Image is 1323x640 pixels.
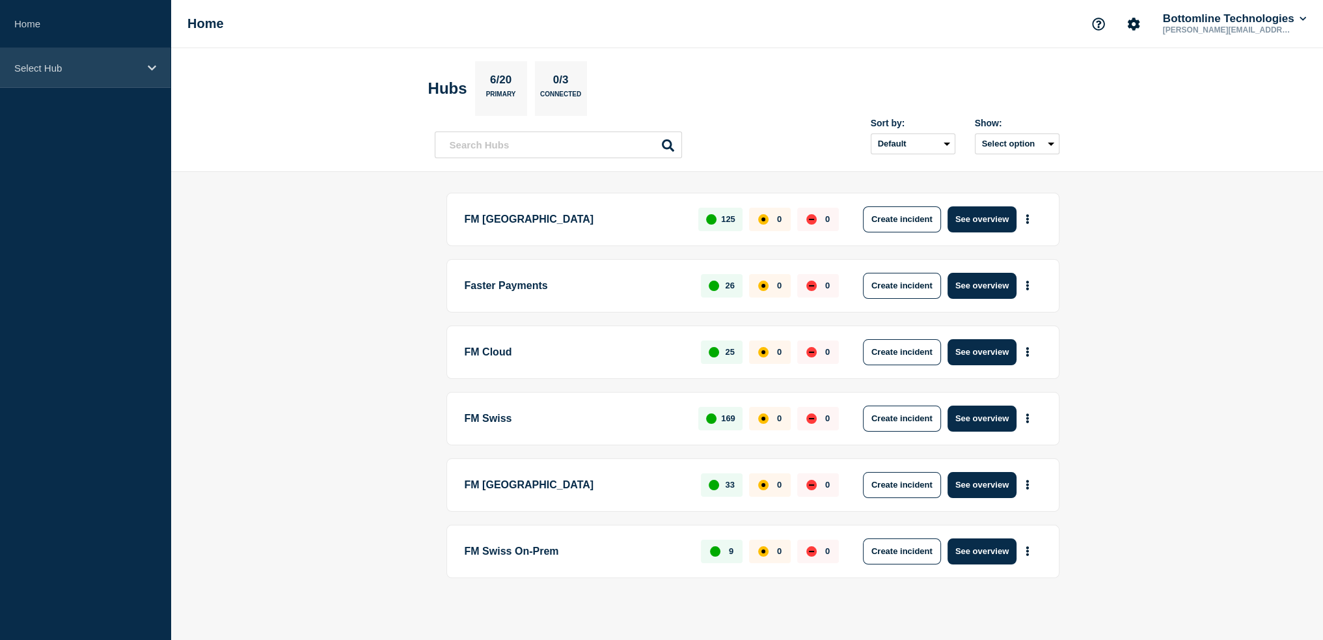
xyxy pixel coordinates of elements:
p: 0 [777,281,782,290]
button: See overview [948,206,1016,232]
div: down [806,347,817,357]
button: See overview [948,472,1016,498]
div: affected [758,480,769,490]
button: See overview [948,273,1016,299]
p: 0 [777,480,782,490]
h2: Hubs [428,79,467,98]
div: Sort by: [871,118,955,128]
button: Create incident [863,273,941,299]
input: Search Hubs [435,132,682,158]
p: 0 [777,413,782,423]
p: 0 [825,347,830,357]
button: More actions [1019,473,1036,497]
button: Create incident [863,472,941,498]
p: Connected [540,90,581,104]
select: Sort by [871,133,955,154]
div: affected [758,214,769,225]
p: 0 [777,214,782,224]
div: down [806,480,817,490]
button: See overview [948,538,1016,564]
p: 33 [725,480,734,490]
button: More actions [1019,340,1036,364]
button: Bottomline Technologies [1160,12,1309,25]
div: up [706,214,716,225]
div: down [806,546,817,557]
p: 0 [777,546,782,556]
div: up [709,281,719,291]
p: FM [GEOGRAPHIC_DATA] [465,472,687,498]
p: 26 [725,281,734,290]
p: [PERSON_NAME][EMAIL_ADDRESS][PERSON_NAME][DOMAIN_NAME] [1160,25,1296,35]
p: FM Swiss [465,406,684,432]
button: Create incident [863,206,941,232]
p: 0 [777,347,782,357]
p: 169 [721,413,735,423]
p: 0 [825,480,830,490]
p: 0 [825,214,830,224]
p: 6/20 [485,74,516,90]
div: up [709,480,719,490]
p: 0 [825,546,830,556]
button: Create incident [863,406,941,432]
p: 0/3 [548,74,573,90]
p: 125 [721,214,735,224]
div: down [806,214,817,225]
div: affected [758,413,769,424]
button: Create incident [863,538,941,564]
p: 0 [825,281,830,290]
p: FM Swiss On-Prem [465,538,687,564]
p: Select Hub [14,63,139,74]
p: FM Cloud [465,339,687,365]
div: affected [758,281,769,291]
div: affected [758,347,769,357]
button: More actions [1019,273,1036,298]
button: Account settings [1120,10,1147,38]
button: Create incident [863,339,941,365]
button: Support [1085,10,1112,38]
p: FM [GEOGRAPHIC_DATA] [465,206,684,232]
div: up [706,413,716,424]
div: up [710,546,720,557]
h1: Home [187,16,224,31]
div: down [806,413,817,424]
p: 0 [825,413,830,423]
div: Show: [975,118,1059,128]
p: 25 [725,347,734,357]
button: See overview [948,406,1016,432]
p: Primary [486,90,516,104]
button: See overview [948,339,1016,365]
div: down [806,281,817,291]
button: More actions [1019,539,1036,563]
p: 9 [729,546,733,556]
button: More actions [1019,406,1036,430]
p: Faster Payments [465,273,687,299]
div: affected [758,546,769,557]
button: More actions [1019,207,1036,231]
div: up [709,347,719,357]
button: Select option [975,133,1059,154]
